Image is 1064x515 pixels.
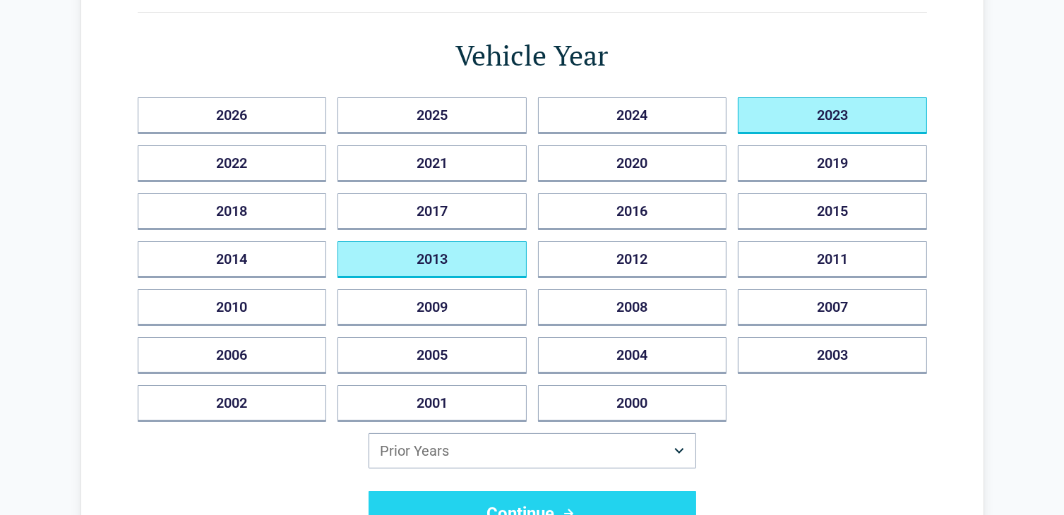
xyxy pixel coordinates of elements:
[138,35,927,75] h1: Vehicle Year
[337,337,527,374] button: 2005
[337,241,527,278] button: 2013
[138,145,327,182] button: 2022
[738,97,927,134] button: 2023
[138,385,327,422] button: 2002
[138,289,327,326] button: 2010
[337,97,527,134] button: 2025
[337,193,527,230] button: 2017
[138,337,327,374] button: 2006
[369,433,696,468] button: Prior Years
[538,193,727,230] button: 2016
[738,193,927,230] button: 2015
[538,145,727,182] button: 2020
[538,97,727,134] button: 2024
[738,145,927,182] button: 2019
[738,337,927,374] button: 2003
[138,241,327,278] button: 2014
[138,97,327,134] button: 2026
[738,289,927,326] button: 2007
[538,241,727,278] button: 2012
[138,193,327,230] button: 2018
[538,385,727,422] button: 2000
[337,289,527,326] button: 2009
[738,241,927,278] button: 2011
[337,145,527,182] button: 2021
[337,385,527,422] button: 2001
[538,337,727,374] button: 2004
[538,289,727,326] button: 2008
